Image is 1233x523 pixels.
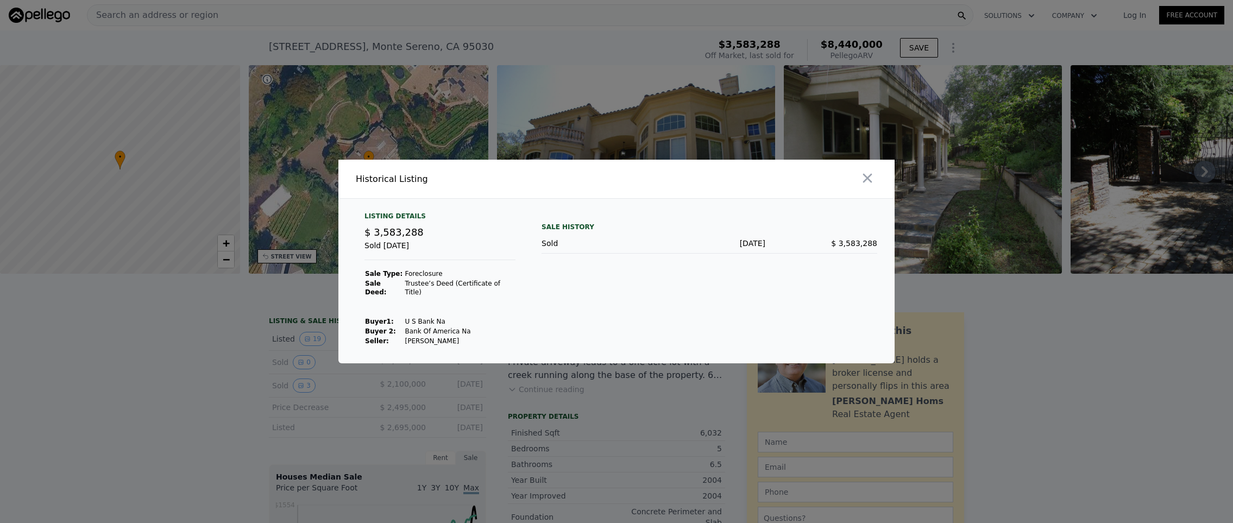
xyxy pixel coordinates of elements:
[365,270,402,278] strong: Sale Type:
[404,326,515,336] td: Bank Of America Na
[404,336,515,346] td: [PERSON_NAME]
[653,238,765,249] div: [DATE]
[404,279,515,297] td: Trustee’s Deed (Certificate of Title)
[542,220,877,234] div: Sale History
[404,269,515,279] td: Foreclosure
[831,239,877,248] span: $ 3,583,288
[365,280,387,296] strong: Sale Deed:
[365,337,389,345] strong: Seller :
[364,240,515,260] div: Sold [DATE]
[365,327,396,335] strong: Buyer 2:
[364,226,424,238] span: $ 3,583,288
[365,318,394,325] strong: Buyer 1 :
[404,317,515,326] td: U S Bank Na
[542,238,653,249] div: Sold
[356,173,612,186] div: Historical Listing
[364,212,515,225] div: Listing Details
